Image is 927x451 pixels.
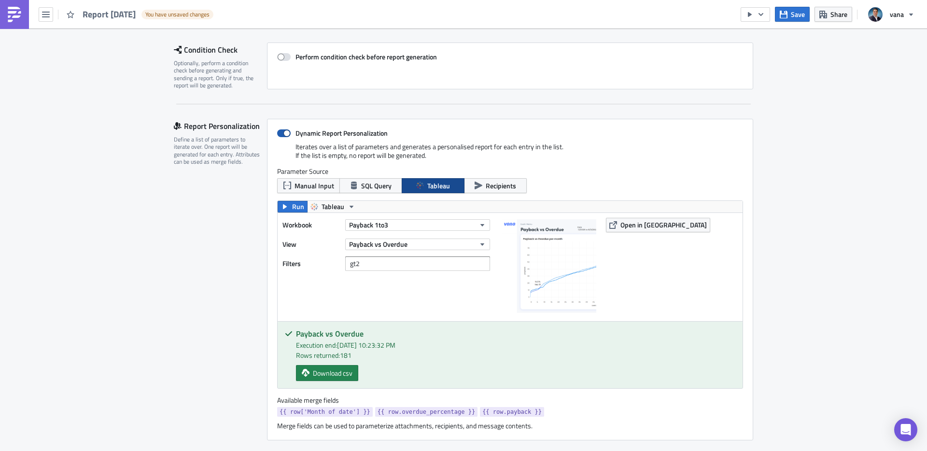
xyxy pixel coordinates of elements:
[482,407,542,417] span: {{ row.payback }}
[378,407,475,417] span: {{ row.overdue_percentage }}
[174,136,261,166] div: Define a list of parameters to iterate over. One report will be generated for each entry. Attribu...
[345,219,490,231] button: Payback 1to3
[830,9,847,19] span: Share
[282,256,340,271] label: Filters
[345,256,490,271] input: Filter1=Value1&...
[83,9,137,20] span: Report [DATE]
[862,4,920,25] button: vana
[307,201,359,212] button: Tableau
[890,9,904,19] span: vana
[486,181,516,191] span: Recipients
[361,181,392,191] span: SQL Query
[295,181,334,191] span: Manual Input
[339,178,402,193] button: SQL Query
[277,142,743,167] div: Iterates over a list of parameters and generates a personalised report for each entry in the list...
[280,407,370,417] span: {{ row['Month of date'] }}
[464,178,527,193] button: Recipients
[349,220,388,230] span: Payback 1to3
[480,407,544,417] a: {{ row.payback }}
[277,178,340,193] button: Manual Input
[322,201,344,212] span: Tableau
[500,218,596,314] img: View Image
[277,407,373,417] a: {{ row['Month of date'] }}
[174,59,261,89] div: Optionally, perform a condition check before generating and sending a report. Only if true, the r...
[620,220,707,230] span: Open in [GEOGRAPHIC_DATA]
[292,201,304,212] span: Run
[791,9,805,19] span: Save
[295,128,388,138] strong: Dynamic Report Personalization
[427,181,450,191] span: Tableau
[894,418,917,441] div: Open Intercom Messenger
[402,178,464,193] button: Tableau
[815,7,852,22] button: Share
[345,239,490,250] button: Payback vs Overdue
[313,368,352,378] span: Download csv
[277,396,350,405] label: Available merge fields
[606,218,710,232] button: Open in [GEOGRAPHIC_DATA]
[277,422,743,430] div: Merge fields can be used to parameterize attachments, recipients, and message contents.
[375,407,478,417] a: {{ row.overdue_percentage }}
[7,7,22,22] img: PushMetrics
[349,239,407,249] span: Payback vs Overdue
[174,119,267,133] div: Report Personalization
[296,350,735,360] div: Rows returned: 181
[775,7,810,22] button: Save
[277,167,743,176] label: Parameter Source
[295,52,437,62] strong: Perform condition check before report generation
[296,340,735,350] div: Execution end: [DATE] 10:23:32 PM
[296,330,735,338] h5: Payback vs Overdue
[174,42,267,57] div: Condition Check
[282,218,340,232] label: Workbook
[867,6,884,23] img: Avatar
[296,365,358,381] a: Download csv
[278,201,308,212] button: Run
[282,237,340,252] label: View
[145,11,210,18] span: You have unsaved changes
